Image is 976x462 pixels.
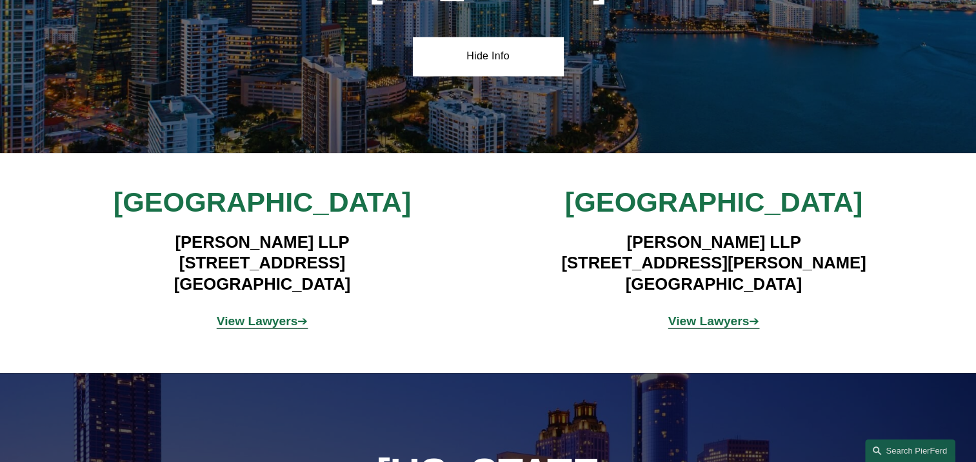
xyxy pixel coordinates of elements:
span: ➔ [217,314,308,328]
a: View Lawyers➔ [668,314,760,328]
strong: View Lawyers [668,314,750,328]
a: Hide Info [413,37,563,75]
span: [GEOGRAPHIC_DATA] [565,186,862,217]
a: View Lawyers➔ [217,314,308,328]
a: Search this site [865,439,955,462]
h4: [PERSON_NAME] LLP [STREET_ADDRESS][PERSON_NAME] [GEOGRAPHIC_DATA] [526,232,902,294]
span: [GEOGRAPHIC_DATA] [114,186,411,217]
strong: View Lawyers [217,314,298,328]
span: ➔ [668,314,760,328]
h4: [PERSON_NAME] LLP [STREET_ADDRESS] [GEOGRAPHIC_DATA] [74,232,450,294]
